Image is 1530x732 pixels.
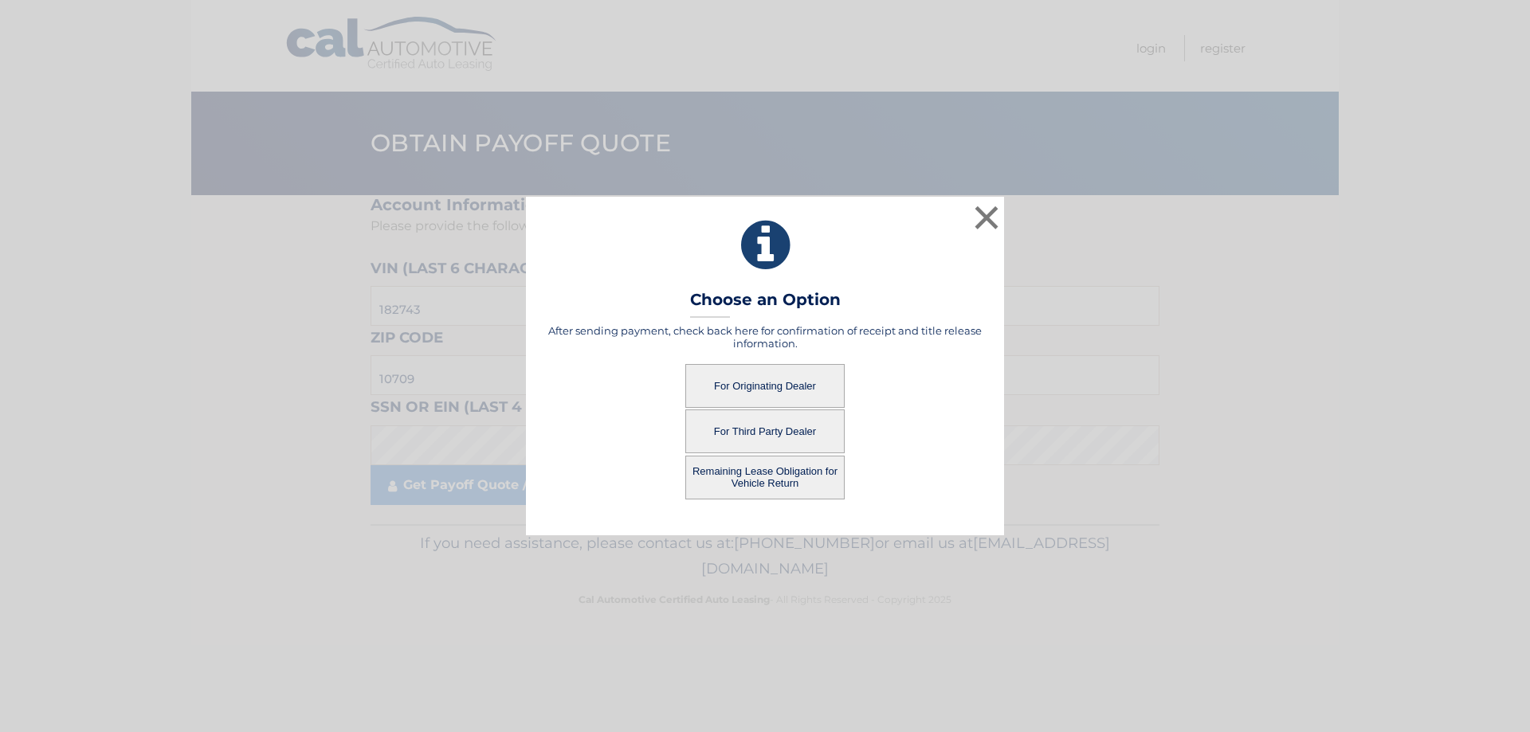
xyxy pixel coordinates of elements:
button: For Third Party Dealer [685,409,845,453]
button: Remaining Lease Obligation for Vehicle Return [685,456,845,499]
button: × [971,202,1002,233]
h3: Choose an Option [690,290,841,318]
h5: After sending payment, check back here for confirmation of receipt and title release information. [546,324,984,350]
button: For Originating Dealer [685,364,845,408]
